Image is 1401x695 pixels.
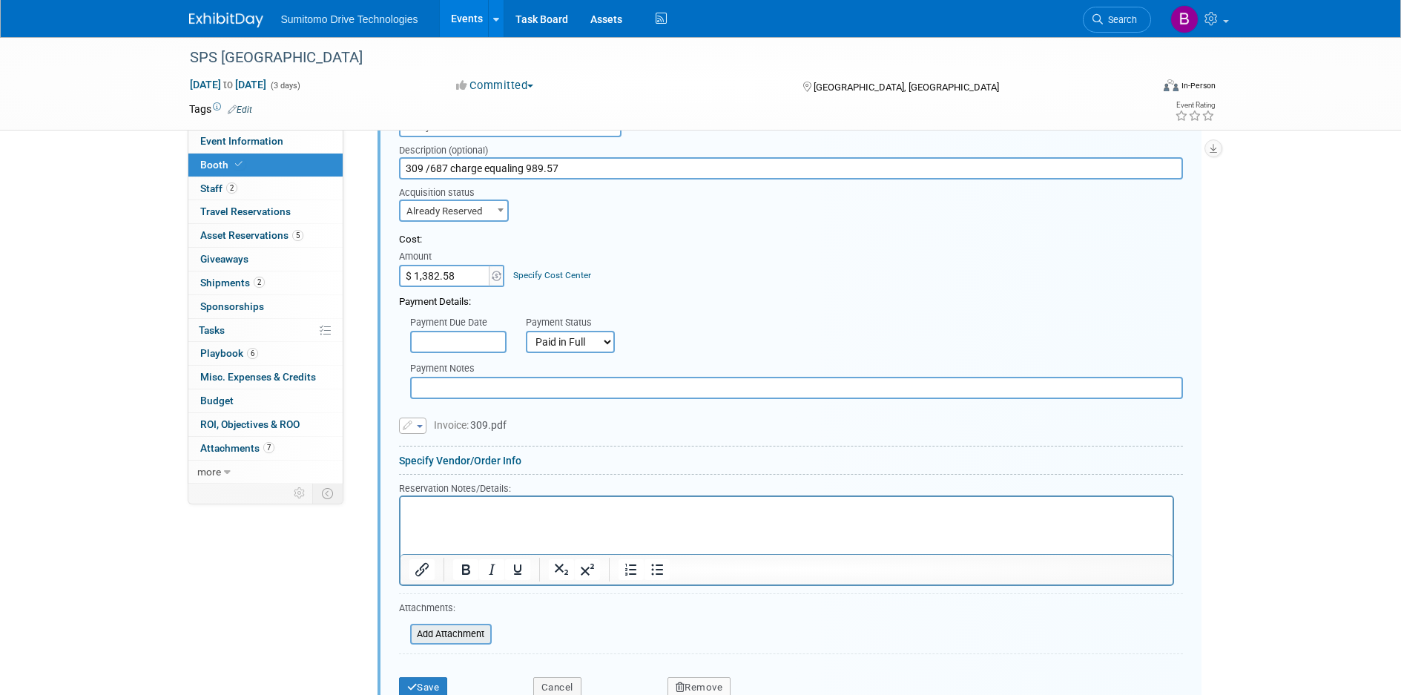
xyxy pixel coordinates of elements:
span: Tasks [199,324,225,336]
a: Sponsorships [188,295,343,318]
span: 5 [292,230,303,241]
div: Payment Due Date [410,316,504,331]
button: Insert/edit link [409,559,435,580]
div: Event Rating [1175,102,1215,109]
div: Amount [399,250,507,265]
span: Invoice: [434,419,470,431]
a: ROI, Objectives & ROO [188,413,343,436]
div: SPS [GEOGRAPHIC_DATA] [185,45,1129,71]
div: Payment Notes [410,362,1183,377]
div: Payment Status [526,316,625,331]
iframe: Rich Text Area [400,497,1173,554]
div: Payment Details: [399,287,1183,309]
span: Staff [200,182,237,194]
div: Event Format [1064,77,1216,99]
td: Tags [189,102,252,116]
span: Sumitomo Drive Technologies [281,13,418,25]
span: to [221,79,235,90]
span: ROI, Objectives & ROO [200,418,300,430]
span: Asset Reservations [200,229,303,241]
div: Cost: [399,233,1183,247]
span: [GEOGRAPHIC_DATA], [GEOGRAPHIC_DATA] [814,82,999,93]
span: Budget [200,395,234,406]
a: Booth [188,154,343,177]
span: 6 [247,348,258,359]
a: Attachments7 [188,437,343,460]
span: more [197,466,221,478]
button: Bullet list [645,559,670,580]
a: Travel Reservations [188,200,343,223]
span: 309.pdf [434,419,507,431]
span: Attachments [200,442,274,454]
div: Description (optional) [399,137,1183,157]
a: Misc. Expenses & Credits [188,366,343,389]
button: Subscript [549,559,574,580]
i: Booth reservation complete [235,160,243,168]
div: Reservation Notes/Details: [399,481,1174,495]
span: Shipments [200,277,265,289]
a: Specify Cost Center [513,270,591,280]
span: Booth [200,159,245,171]
a: Tasks [188,319,343,342]
span: (3 days) [269,81,300,90]
img: Format-Inperson.png [1164,79,1179,91]
a: Asset Reservations5 [188,224,343,247]
span: Giveaways [200,253,248,265]
span: 7 [263,442,274,453]
td: Toggle Event Tabs [312,484,343,503]
a: Staff2 [188,177,343,200]
button: Superscript [575,559,600,580]
span: Sponsorships [200,300,264,312]
a: Event Information [188,130,343,153]
button: Numbered list [619,559,644,580]
span: 2 [226,182,237,194]
div: Attachments: [399,602,492,619]
span: Playbook [200,347,258,359]
span: 2 [254,277,265,288]
a: Playbook6 [188,342,343,365]
button: Committed [451,78,539,93]
td: Personalize Event Tab Strip [287,484,313,503]
span: [DATE] [DATE] [189,78,267,91]
a: more [188,461,343,484]
div: In-Person [1181,80,1216,91]
span: Misc. Expenses & Credits [200,371,316,383]
a: Shipments2 [188,271,343,294]
a: Search [1083,7,1151,33]
button: Bold [453,559,478,580]
span: Event Information [200,135,283,147]
img: ExhibitDay [189,13,263,27]
button: Italic [479,559,504,580]
img: Brittany Mitchell [1170,5,1199,33]
span: Already Reserved [399,200,509,222]
a: Edit [228,105,252,115]
a: Giveaways [188,248,343,271]
span: Already Reserved [400,201,507,222]
button: Underline [505,559,530,580]
span: Search [1103,14,1137,25]
a: Budget [188,389,343,412]
a: Specify Vendor/Order Info [399,455,521,467]
div: Acquisition status [399,179,511,200]
span: Travel Reservations [200,205,291,217]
